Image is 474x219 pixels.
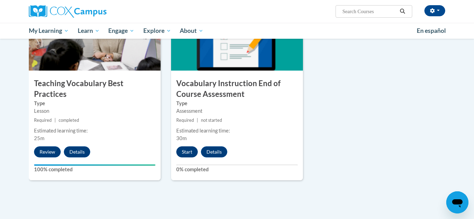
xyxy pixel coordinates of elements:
a: About [176,23,208,39]
button: Review [34,146,61,157]
span: About [180,27,203,35]
span: | [54,118,56,123]
span: | [197,118,198,123]
iframe: Button to launch messaging window, conversation in progress [446,191,468,213]
a: My Learning [24,23,73,39]
a: Learn [73,23,104,39]
h3: Teaching Vocabulary Best Practices [29,78,161,100]
a: Cox Campus [29,5,161,18]
a: Engage [104,23,139,39]
label: 100% completed [34,166,155,173]
img: Cox Campus [29,5,107,18]
button: Start [176,146,198,157]
span: Required [176,118,194,123]
button: Details [64,146,90,157]
div: Main menu [18,23,456,39]
button: Search [397,7,408,16]
span: 25m [34,135,44,141]
button: Account Settings [424,5,445,16]
label: 0% completed [176,166,298,173]
a: Explore [139,23,176,39]
button: Details [201,146,227,157]
span: 30m [176,135,187,141]
span: Learn [78,27,100,35]
input: Search Courses [342,7,397,16]
span: Explore [143,27,171,35]
div: Your progress [34,164,155,166]
h3: Vocabulary Instruction End of Course Assessment [171,78,303,100]
span: not started [201,118,222,123]
span: En español [417,27,446,34]
div: Lesson [34,107,155,115]
span: Engage [108,27,134,35]
div: Estimated learning time: [34,127,155,135]
span: Required [34,118,52,123]
span: completed [59,118,79,123]
span: My Learning [29,27,69,35]
div: Assessment [176,107,298,115]
label: Type [176,100,298,107]
label: Type [34,100,155,107]
a: En español [412,24,450,38]
div: Estimated learning time: [176,127,298,135]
